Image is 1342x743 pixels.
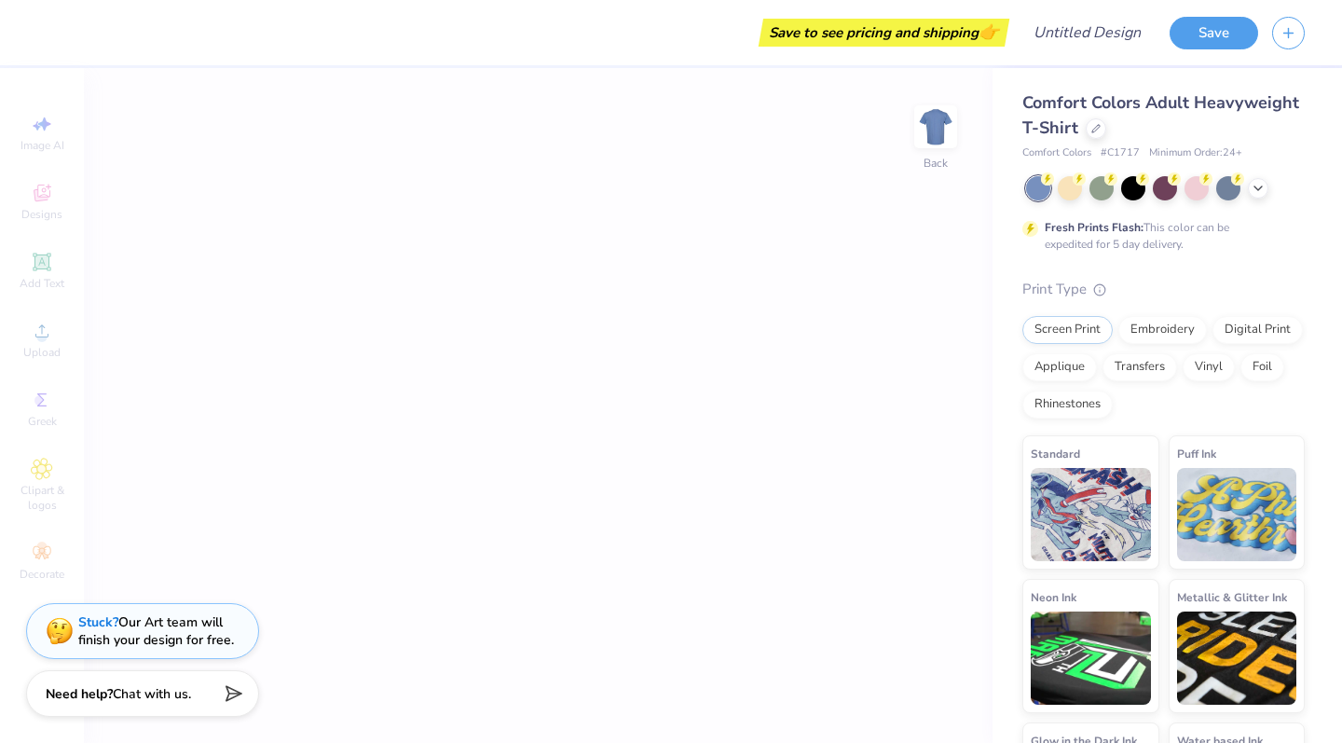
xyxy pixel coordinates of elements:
[1022,91,1299,139] span: Comfort Colors Adult Heavyweight T-Shirt
[1212,316,1303,344] div: Digital Print
[1101,145,1140,161] span: # C1717
[113,685,191,703] span: Chat with us.
[1022,279,1305,300] div: Print Type
[1045,219,1274,253] div: This color can be expedited for 5 day delivery.
[1031,587,1076,607] span: Neon Ink
[1170,17,1258,49] button: Save
[1019,14,1156,51] input: Untitled Design
[1045,220,1143,235] strong: Fresh Prints Flash:
[924,155,948,172] div: Back
[1183,353,1235,381] div: Vinyl
[1177,444,1216,463] span: Puff Ink
[917,108,954,145] img: Back
[1022,353,1097,381] div: Applique
[1240,353,1284,381] div: Foil
[1177,612,1297,705] img: Metallic & Glitter Ink
[979,21,999,43] span: 👉
[1031,444,1080,463] span: Standard
[1177,587,1287,607] span: Metallic & Glitter Ink
[1102,353,1177,381] div: Transfers
[763,19,1005,47] div: Save to see pricing and shipping
[1022,391,1113,419] div: Rhinestones
[78,613,234,649] div: Our Art team will finish your design for free.
[46,685,113,703] strong: Need help?
[1022,145,1091,161] span: Comfort Colors
[1149,145,1242,161] span: Minimum Order: 24 +
[1022,316,1113,344] div: Screen Print
[1031,468,1151,561] img: Standard
[1177,468,1297,561] img: Puff Ink
[1118,316,1207,344] div: Embroidery
[78,613,118,631] strong: Stuck?
[1031,612,1151,705] img: Neon Ink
